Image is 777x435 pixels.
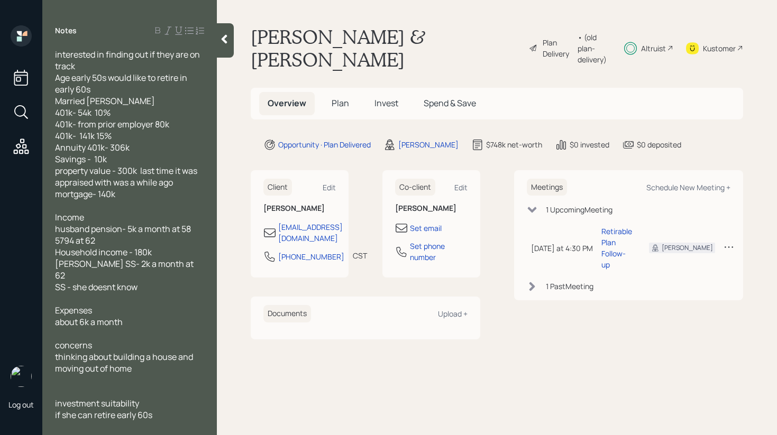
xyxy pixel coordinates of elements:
div: [PHONE_NUMBER] [278,251,344,262]
div: 1 Upcoming Meeting [546,204,613,215]
div: Opportunity · Plan Delivered [278,139,371,150]
img: retirable_logo.png [11,366,32,387]
span: Invest [374,97,398,109]
div: Retirable Plan Follow-up [601,226,632,270]
div: Plan Delivery [543,37,573,59]
span: Expenses about 6k a month [55,304,123,328]
span: Plan [332,97,349,109]
div: [PERSON_NAME] [662,243,713,253]
h6: Client [263,179,292,196]
div: Kustomer [703,43,736,54]
h6: Co-client [395,179,435,196]
span: interested in finding out if they are on track Age early 50s would like to retire in early 60s Ma... [55,49,202,200]
div: [DATE] at 4:30 PM [531,243,593,254]
div: Schedule New Meeting + [646,182,730,192]
label: Notes [55,25,77,36]
div: Edit [323,182,336,192]
span: Overview [268,97,306,109]
span: Income husband pension- 5k a month at 58 5794 at 62 Household income - 180k [PERSON_NAME] SS- 2k ... [55,211,195,293]
div: Set email [410,223,442,234]
span: Spend & Save [424,97,476,109]
div: Log out [8,400,34,410]
div: CST [353,250,367,261]
div: Set phone number [410,240,468,263]
div: $0 deposited [637,139,681,150]
h6: [PERSON_NAME] [395,204,468,213]
h6: [PERSON_NAME] [263,204,336,213]
h1: [PERSON_NAME] & [PERSON_NAME] [251,25,520,71]
div: Upload + [438,309,468,319]
div: • (old plan-delivery) [578,32,610,65]
div: $748k net-worth [486,139,542,150]
div: 1 Past Meeting [546,281,593,292]
div: $0 invested [570,139,609,150]
div: [PERSON_NAME] [398,139,459,150]
h6: Documents [263,305,311,322]
div: [EMAIL_ADDRESS][DOMAIN_NAME] [278,221,343,244]
span: concerns thinking about building a house and moving out of home [55,339,195,374]
h6: Meetings [527,179,567,196]
div: Edit [454,182,468,192]
div: Altruist [641,43,666,54]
